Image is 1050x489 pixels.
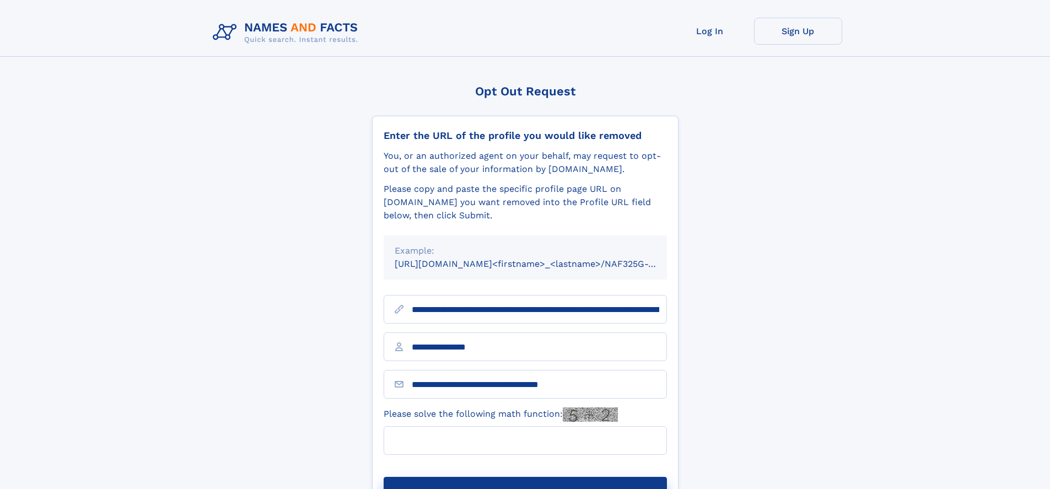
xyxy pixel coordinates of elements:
[384,149,667,176] div: You, or an authorized agent on your behalf, may request to opt-out of the sale of your informatio...
[395,244,656,257] div: Example:
[395,259,688,269] small: [URL][DOMAIN_NAME]<firstname>_<lastname>/NAF325G-xxxxxxxx
[754,18,842,45] a: Sign Up
[372,84,679,98] div: Opt Out Request
[384,407,618,422] label: Please solve the following math function:
[384,182,667,222] div: Please copy and paste the specific profile page URL on [DOMAIN_NAME] you want removed into the Pr...
[666,18,754,45] a: Log In
[208,18,367,47] img: Logo Names and Facts
[384,130,667,142] div: Enter the URL of the profile you would like removed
